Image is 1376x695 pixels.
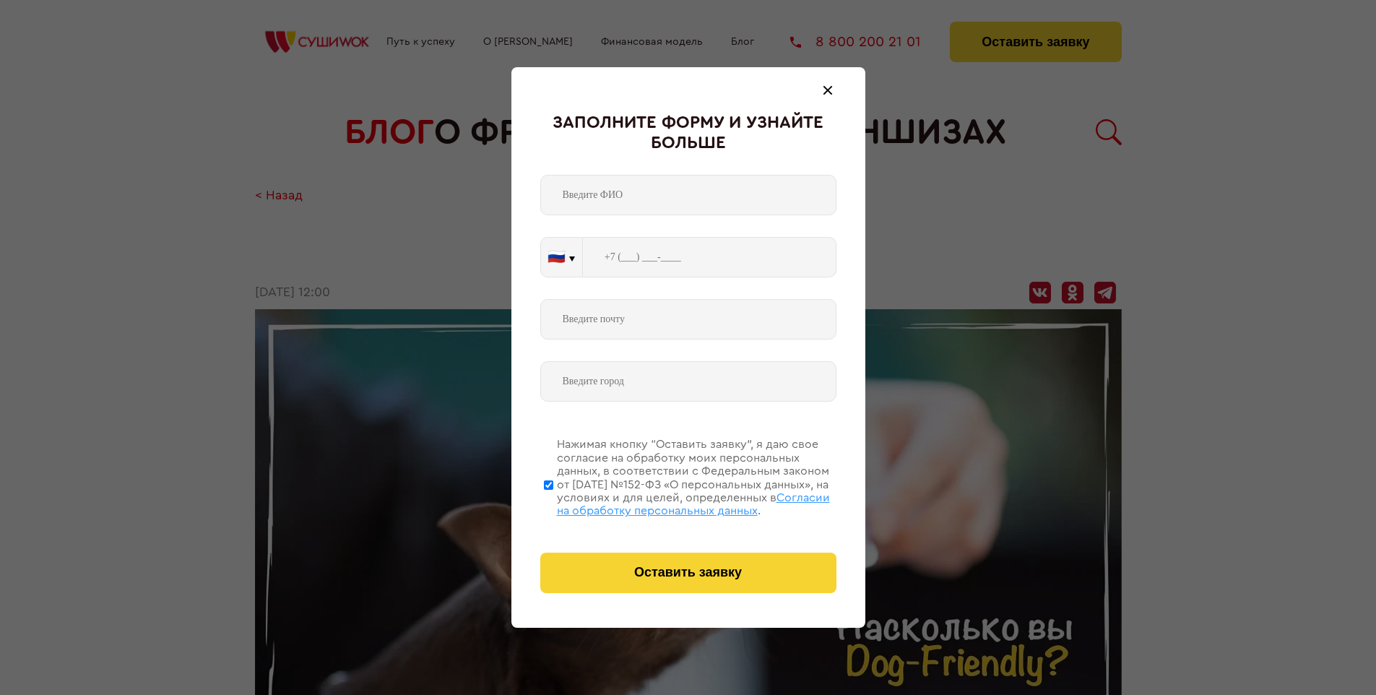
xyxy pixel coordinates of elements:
[540,553,836,593] button: Оставить заявку
[557,438,836,517] div: Нажимая кнопку “Оставить заявку”, я даю свое согласие на обработку моих персональных данных, в со...
[540,361,836,402] input: Введите город
[540,299,836,340] input: Введите почту
[583,237,836,277] input: +7 (___) ___-____
[540,113,836,153] div: Заполните форму и узнайте больше
[541,238,582,277] button: 🇷🇺
[540,175,836,215] input: Введите ФИО
[557,492,830,517] span: Согласии на обработку персональных данных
